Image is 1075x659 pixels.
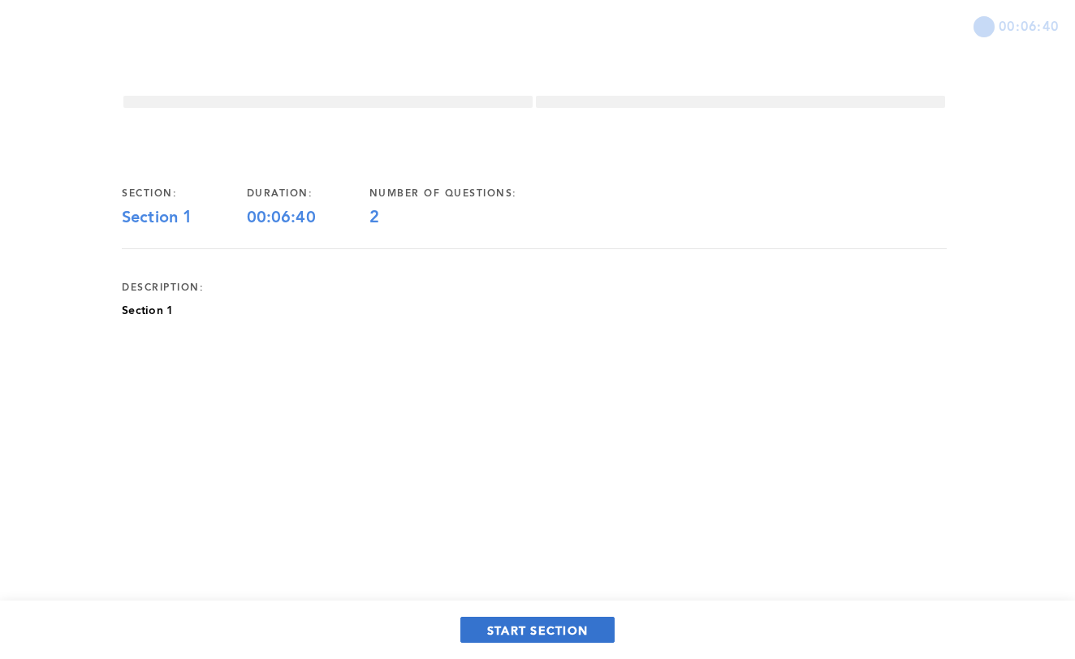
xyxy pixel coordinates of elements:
[122,187,247,200] div: section:
[247,187,369,200] div: duration:
[122,209,247,228] div: Section 1
[369,209,571,228] div: 2
[122,282,204,295] div: description:
[369,187,571,200] div: number of questions:
[487,622,588,638] span: START SECTION
[247,209,369,228] div: 00:06:40
[460,617,615,643] button: START SECTION
[999,16,1059,35] span: 00:06:40
[122,303,173,319] p: Section 1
